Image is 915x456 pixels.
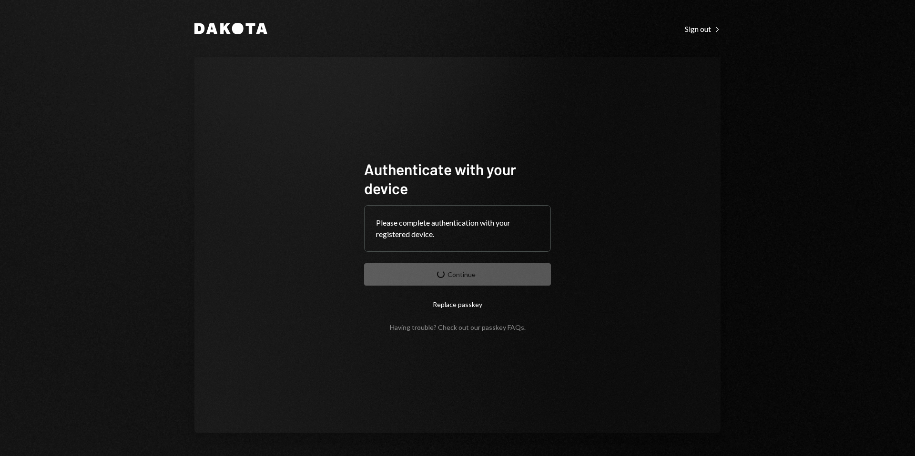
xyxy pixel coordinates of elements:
[685,23,721,34] a: Sign out
[376,217,539,240] div: Please complete authentication with your registered device.
[482,323,524,332] a: passkey FAQs
[364,293,551,316] button: Replace passkey
[364,159,551,198] h1: Authenticate with your device
[390,323,526,331] div: Having trouble? Check out our .
[685,24,721,34] div: Sign out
